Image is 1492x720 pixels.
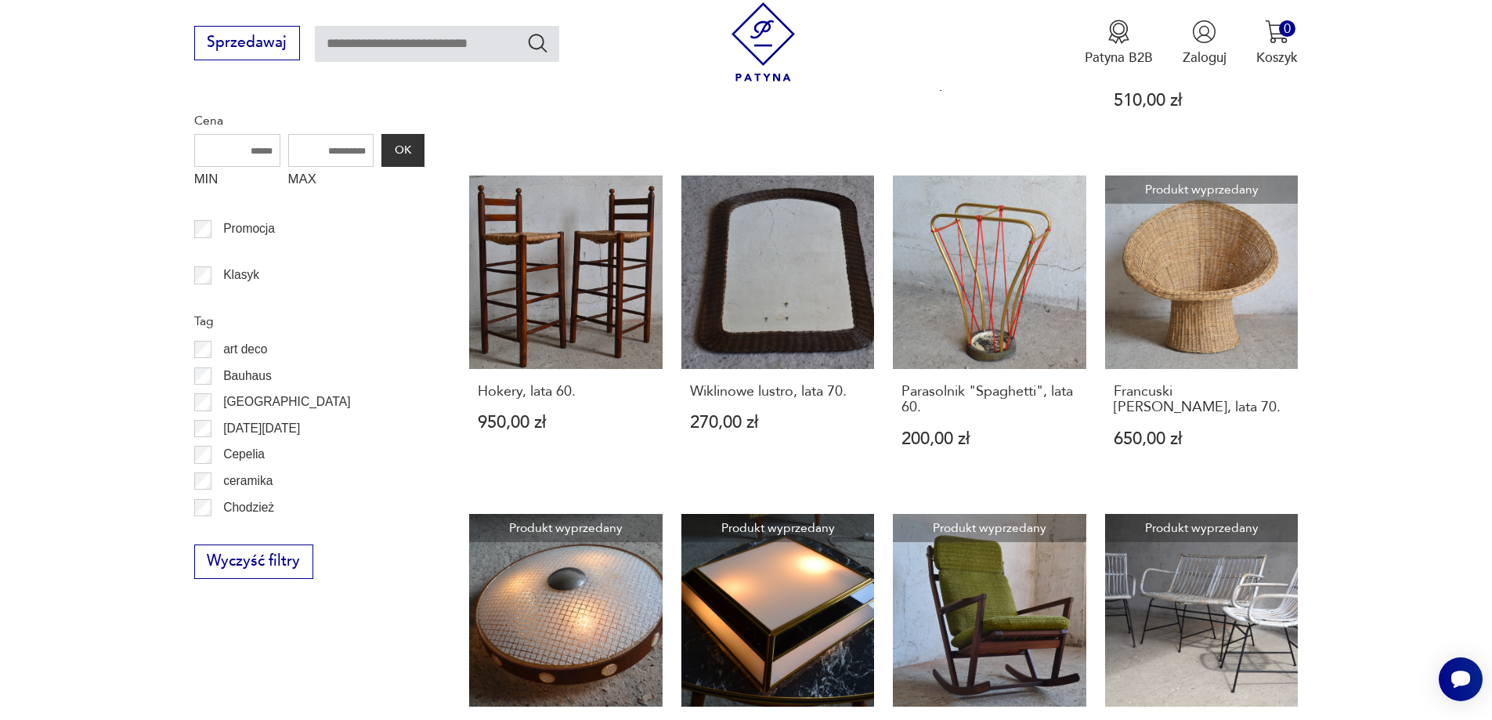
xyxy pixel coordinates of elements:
p: 510,00 zł [1114,92,1290,109]
p: 650,00 zł [1114,431,1290,447]
a: Parasolnik "Spaghetti", lata 60.Parasolnik "Spaghetti", lata 60.200,00 zł [893,175,1086,484]
a: Ikona medaluPatyna B2B [1085,20,1153,67]
p: Chodzież [223,497,274,518]
button: Szukaj [526,31,549,54]
p: art deco [223,339,267,360]
a: Sprzedawaj [194,38,300,50]
p: [GEOGRAPHIC_DATA] [223,392,350,412]
p: 200,00 zł [901,431,1078,447]
button: Patyna B2B [1085,20,1153,67]
a: Wiklinowe lustro, lata 70.Wiklinowe lustro, lata 70.270,00 zł [681,175,875,484]
p: Klasyk [223,265,259,285]
a: Hokery, lata 60.Hokery, lata 60.950,00 zł [469,175,663,484]
img: Patyna - sklep z meblami i dekoracjami vintage [724,2,803,81]
button: 0Koszyk [1256,20,1298,67]
p: Tag [194,311,424,331]
h3: Hokery, lata 60. [478,384,654,400]
h3: Parasolnik "Spaghetti", lata 60. [901,384,1078,416]
button: Wyczyść filtry [194,545,313,579]
p: Ćmielów [223,523,270,544]
iframe: Smartsupp widget button [1439,657,1483,701]
p: Bauhaus [223,366,272,386]
img: Ikonka użytkownika [1192,20,1216,44]
a: Produkt wyprzedanyFrancuski fotel Feuille, lata 70.Francuski [PERSON_NAME], lata 70.650,00 zł [1105,175,1299,484]
p: 950,00 zł [478,414,654,431]
p: 2210,00 zł [901,76,1078,92]
p: Cepelia [223,444,265,465]
button: OK [381,134,424,167]
p: Koszyk [1256,49,1298,67]
label: MIN [194,167,280,197]
p: Zaloguj [1183,49,1226,67]
label: MAX [288,167,374,197]
p: Cena [194,110,424,131]
h3: Wiklinowe lustro, lata 70. [690,384,866,400]
h3: Francuski [PERSON_NAME], lata 70. [1114,384,1290,416]
p: [DATE][DATE] [223,418,300,439]
p: 270,00 zł [690,414,866,431]
p: Promocja [223,219,275,239]
button: Sprzedawaj [194,26,300,60]
p: ceramika [223,471,273,491]
img: Ikona medalu [1107,20,1131,44]
button: Zaloguj [1183,20,1226,67]
div: 0 [1279,20,1295,37]
p: Patyna B2B [1085,49,1153,67]
img: Ikona koszyka [1265,20,1289,44]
